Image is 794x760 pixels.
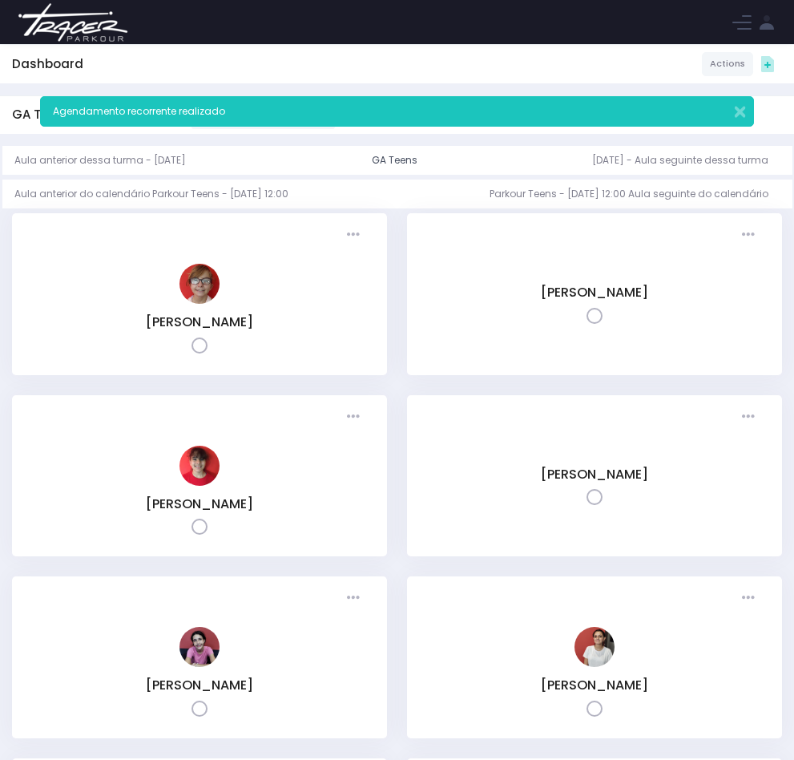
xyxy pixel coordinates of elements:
div: GA Teens [372,153,417,168]
a: Giovanna Campion Landi Visconti [179,657,220,670]
span: Agendamento recorrente realizado [53,104,225,118]
a: [PERSON_NAME] [146,313,253,331]
a: Actions [702,52,753,76]
a: [PERSON_NAME] [541,676,648,694]
a: Anna Helena Roque Silva [179,475,220,489]
a: AMANDA OLINDA SILVESTRE DE PAIVA [179,293,220,307]
a: Maria Eduarda Wallace de Souza [574,657,615,670]
a: [PERSON_NAME] [146,495,253,513]
img: Maria Eduarda Wallace de Souza [574,627,615,667]
h5: Dashboard [12,57,83,71]
a: Aula anterior dessa turma - [DATE] [14,146,198,175]
a: [DATE] - Aula seguinte dessa turma [592,146,780,175]
a: Aula anterior do calendário Parkour Teens - [DATE] 12:00 [14,180,300,208]
img: Giovanna Campion Landi Visconti [179,627,220,667]
a: [PERSON_NAME] [541,465,648,483]
a: [PERSON_NAME] [146,676,253,694]
a: [PERSON_NAME] [541,283,648,301]
img: Anna Helena Roque Silva [179,446,220,486]
img: AMANDA OLINDA SILVESTRE DE PAIVA [179,264,220,304]
h5: GA Teens [12,107,71,122]
a: Parkour Teens - [DATE] 12:00 Aula seguinte do calendário [490,180,780,208]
